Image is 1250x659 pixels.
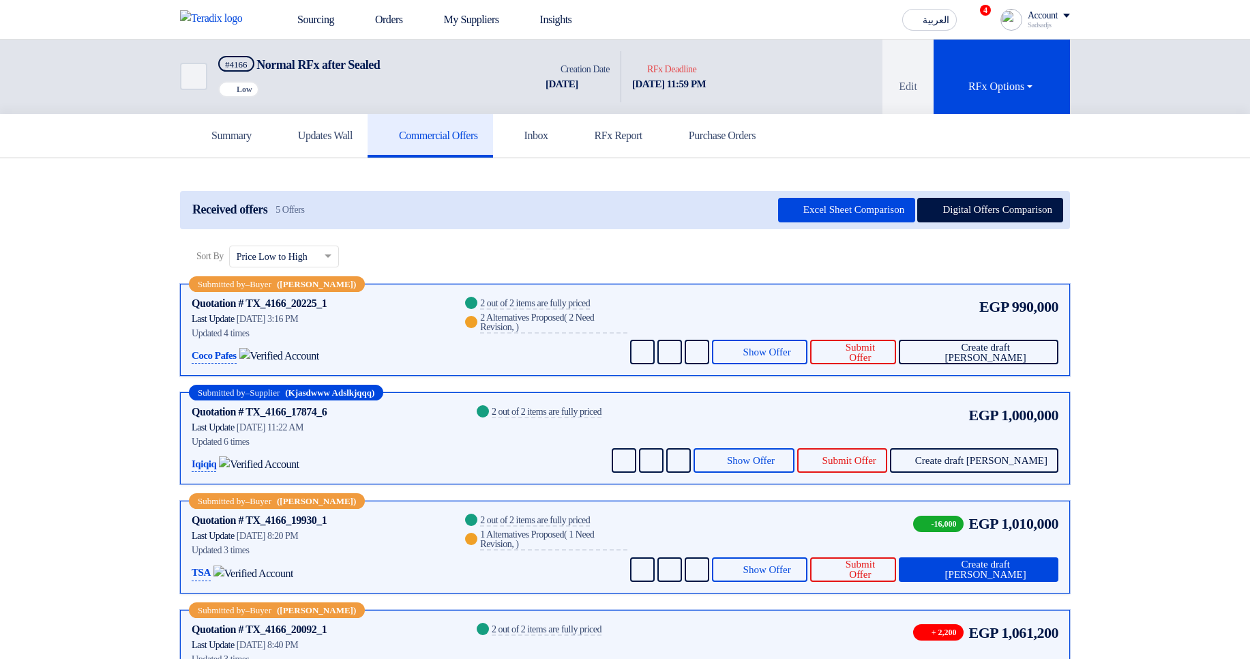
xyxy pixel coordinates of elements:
img: Verified Account [213,566,293,582]
span: Received offers [192,203,267,217]
div: – [189,385,383,400]
span: العربية [923,16,949,25]
span: [DATE] 3:16 PM [237,314,299,324]
button: Submit Offer [810,340,896,364]
span: Last Update [192,314,235,324]
span: Submit Offer [822,456,876,466]
span: Last Update [192,531,235,541]
span: Submit Offer [835,559,885,580]
a: Orders [345,5,414,35]
button: Show Offer [712,340,808,364]
h5: Commercial Offers [383,129,478,143]
span: Create draft [PERSON_NAME] [915,456,1047,466]
div: 2 out of 2 items are fully priced [492,625,601,636]
a: Sourcing [267,5,345,35]
span: [DATE] 8:40 PM [237,640,299,650]
h5: RFx Report [578,129,642,143]
span: Supplier [250,388,280,397]
button: Excel Sheet Comparison [778,198,915,222]
b: (Kjasdwww Adslkjqqq) [285,388,374,397]
b: ([PERSON_NAME]) [277,280,356,289]
span: Last Update [192,422,235,433]
span: 1,010,000 [1001,512,1058,535]
div: Quotation # TX_4166_20225_1 [192,295,327,312]
a: Inbox [493,114,563,158]
span: 1,061,200 [1001,621,1058,644]
b: ([PERSON_NAME]) [277,497,356,506]
div: Account [1028,10,1058,22]
a: Commercial Offers [368,114,493,158]
div: Updated 3 times [192,543,446,557]
span: Create draft [PERSON_NAME] [923,342,1047,363]
div: 2 Alternatives Proposed [480,313,627,334]
span: Buyer [250,497,271,506]
div: #4166 [225,60,248,69]
div: Updated 6 times [192,435,458,449]
div: RFx Options [968,78,1035,95]
div: Quotation # TX_4166_20092_1 [192,621,327,638]
span: 5 Offers [276,205,304,216]
b: ([PERSON_NAME]) [277,606,356,615]
button: Show Offer [694,448,794,473]
img: profile_test.png [1000,9,1022,31]
div: 2 out of 2 items are fully priced [480,299,590,310]
div: Quotation # TX_4166_17874_6 [192,404,327,420]
span: Submitted by [198,497,245,506]
button: Create draft [PERSON_NAME] [899,340,1058,364]
span: ( [564,312,567,323]
div: Sadsadjs [1028,21,1070,29]
span: EGP [969,404,999,426]
span: Submitted by [198,388,245,397]
a: Summary [180,114,267,158]
a: Purchase Orders [657,114,771,158]
img: Verified Account [239,348,319,364]
h5: Updates Wall [282,129,353,143]
span: Show Offer [727,456,775,466]
span: Create draft [PERSON_NAME] [923,559,1047,580]
span: ( [564,529,567,540]
button: Submit Offer [797,448,887,473]
span: 2 Need Revision, [480,312,594,332]
button: Create draft [PERSON_NAME] [899,557,1058,582]
button: Edit [882,40,934,114]
a: RFx Report [563,114,657,158]
button: Show Offer [712,557,808,582]
div: RFx Deadline [632,62,706,76]
span: + 2,200 [913,624,964,641]
h5: Summary [195,129,252,143]
div: Quotation # TX_4166_19930_1 [192,512,327,529]
div: Updated 4 times [192,326,446,340]
div: [DATE] 11:59 PM [632,76,706,92]
h5: Normal RFx after Sealed [218,56,380,73]
span: 4 [980,5,991,16]
div: – [189,602,365,618]
div: – [189,276,365,292]
span: Buyer [250,280,271,289]
span: Normal RFx after Sealed [256,58,380,72]
div: Creation Date [546,62,610,76]
a: Insights [510,5,583,35]
span: Buyer [250,606,271,615]
button: RFx Options [934,40,1070,114]
button: Create draft [PERSON_NAME] [890,448,1058,473]
span: Show Offer [743,565,791,575]
div: 2 out of 2 items are fully priced [492,407,601,418]
span: EGP [979,295,1009,318]
h5: Purchase Orders [672,129,756,143]
div: 1 Alternatives Proposed [480,530,627,551]
p: Coco Pafes [192,348,237,364]
div: 2 out of 2 items are fully priced [480,516,590,527]
span: ) [516,539,518,549]
span: Show Offer [743,347,791,357]
span: Price Low to High [237,250,308,264]
span: 1 Need Revision, [480,529,594,549]
span: EGP [969,512,999,535]
h5: Inbox [508,129,548,143]
span: ) [516,322,518,332]
img: Verified Account [219,456,299,473]
p: Iqiqiq [192,456,216,473]
div: – [189,493,365,509]
img: Teradix logo [180,10,251,27]
button: Digital Offers Comparison [917,198,1063,222]
a: My Suppliers [414,5,510,35]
